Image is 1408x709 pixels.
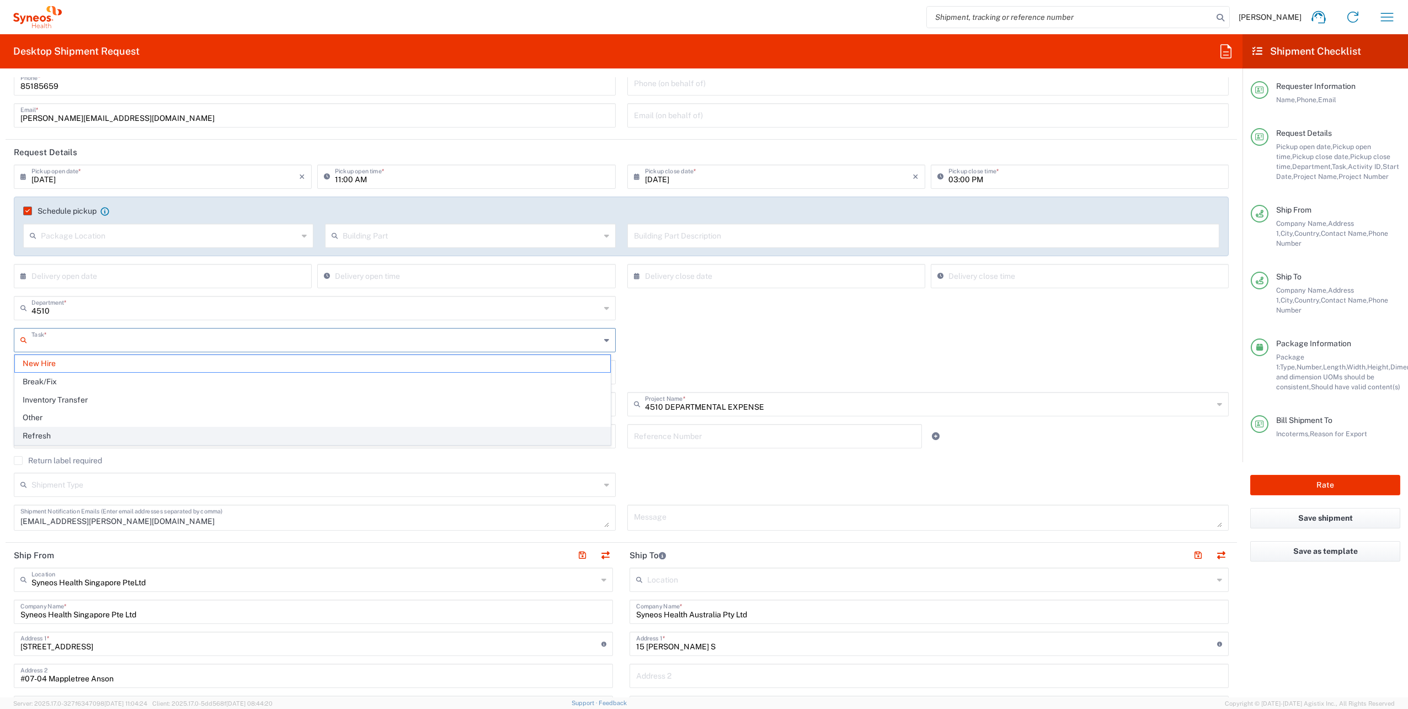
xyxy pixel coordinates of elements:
span: Reason for Export [1310,430,1367,438]
span: Refresh [15,427,610,445]
span: Email [1318,96,1336,104]
button: Save as template [1250,541,1400,562]
span: Department, [1292,162,1332,171]
span: Inventory Transfer [15,391,610,409]
span: Height, [1367,363,1390,371]
span: Pickup open date, [1276,142,1332,151]
button: Rate [1250,475,1400,495]
span: Task, [1332,162,1348,171]
span: Should have valid content(s) [1311,383,1400,391]
span: Bill Shipment To [1276,416,1332,425]
span: [DATE] 08:44:20 [226,700,273,707]
span: Length, [1323,363,1347,371]
span: Number, [1297,363,1323,371]
span: City, [1281,296,1294,304]
span: [PERSON_NAME] [1239,12,1302,22]
span: Pickup close date, [1292,152,1350,161]
span: Package 1: [1276,353,1304,371]
label: Return label required [14,456,102,465]
span: Activity ID, [1348,162,1383,171]
span: Contact Name, [1321,296,1368,304]
label: Schedule pickup [23,207,97,215]
span: Server: 2025.17.0-327f6347098 [13,700,147,707]
span: Request Details [1276,129,1332,137]
h2: Desktop Shipment Request [13,45,140,58]
span: Ship To [1276,272,1302,281]
span: City, [1281,229,1294,237]
span: Requester Information [1276,82,1356,91]
span: Contact Name, [1321,229,1368,237]
h2: Shipment Checklist [1252,45,1361,58]
span: Phone, [1297,96,1318,104]
span: Name, [1276,96,1297,104]
a: Support [572,700,599,706]
span: Country, [1294,296,1321,304]
input: Shipment, tracking or reference number [927,7,1213,28]
span: Project Name, [1293,172,1338,181]
a: Feedback [599,700,627,706]
span: Company Name, [1276,219,1328,227]
span: Incoterms, [1276,430,1310,438]
span: Company Name, [1276,286,1328,294]
span: Country, [1294,229,1321,237]
span: Client: 2025.17.0-5dd568f [152,700,273,707]
span: Other [15,409,610,426]
span: Copyright © [DATE]-[DATE] Agistix Inc., All Rights Reserved [1225,699,1395,708]
h2: Ship From [14,550,54,561]
span: Width, [1347,363,1367,371]
span: Ship From [1276,205,1311,214]
span: Type, [1280,363,1297,371]
span: Project Number [1338,172,1389,181]
h2: Ship To [630,550,666,561]
span: [DATE] 11:04:24 [104,700,147,707]
button: Save shipment [1250,508,1400,528]
span: New Hire [15,355,610,372]
span: Package Information [1276,339,1351,348]
i: × [299,168,305,186]
a: Add Reference [928,428,943,444]
span: Break/Fix [15,373,610,390]
i: × [913,168,919,186]
h2: Request Details [14,147,77,158]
